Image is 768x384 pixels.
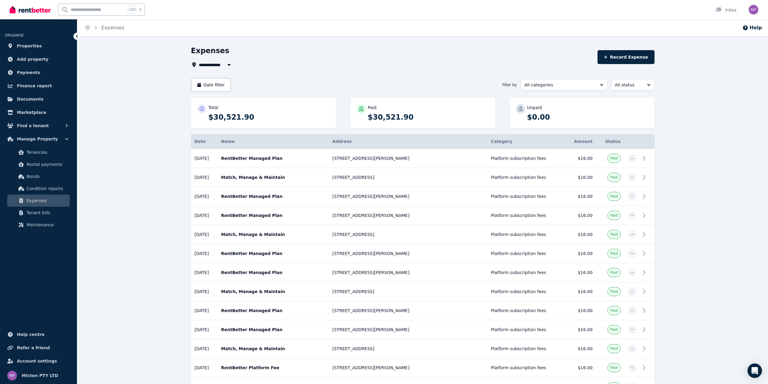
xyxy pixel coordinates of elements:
button: All status [611,79,655,91]
td: $16.00 [564,339,596,358]
span: Paid [610,308,618,313]
img: Micton PTY LTD [749,5,758,15]
h1: Expenses [191,46,229,56]
td: [STREET_ADDRESS][PERSON_NAME] [329,206,487,225]
button: All categories [521,79,607,91]
span: Account settings [17,357,57,365]
a: Properties [5,40,72,52]
td: [DATE] [191,187,218,206]
nav: Breadcrumb [77,19,132,36]
td: $16.00 [564,225,596,244]
span: Paid [610,365,618,370]
td: $16.00 [564,168,596,187]
th: Name [218,134,329,149]
td: $16.00 [564,263,596,282]
td: [STREET_ADDRESS][PERSON_NAME] [329,320,487,339]
p: Match, Manage & Maintain [221,174,325,180]
a: Help centre [5,328,72,340]
span: Tenancies [27,149,67,156]
span: Paid [610,346,618,351]
td: Platform subscription fees [487,149,564,168]
td: $16.00 [564,206,596,225]
td: Platform subscription fees [487,244,564,263]
span: Marketplace [17,109,46,116]
a: Tenancies [7,146,70,158]
td: Platform subscription fees [487,225,564,244]
a: Payments [5,66,72,79]
td: [STREET_ADDRESS] [329,225,487,244]
p: RentBetter Managed Plan [221,269,325,276]
th: Status [596,134,624,149]
td: Platform subscription fees [487,339,564,358]
td: [DATE] [191,244,218,263]
span: Paid [610,175,618,180]
td: [DATE] [191,168,218,187]
span: Maintenance [27,221,67,228]
span: Rental payments [27,161,67,168]
td: [STREET_ADDRESS][PERSON_NAME] [329,187,487,206]
a: Rental payments [7,158,70,170]
td: [STREET_ADDRESS] [329,339,487,358]
div: Open Intercom Messenger [747,363,762,378]
a: Documents [5,93,72,105]
span: Expenses [27,197,67,204]
p: $30,521.90 [209,112,330,122]
span: Add property [17,56,49,63]
img: Micton PTY LTD [7,371,17,380]
a: Finance report [5,80,72,92]
td: Platform subscription fees [487,358,564,377]
span: Micton PTY LTD [22,372,58,379]
td: Platform subscription fees [487,206,564,225]
td: [DATE] [191,282,218,301]
span: Paid [610,232,618,237]
p: $0.00 [527,112,648,122]
p: RentBetter Platform Fee [221,365,325,371]
th: Address [329,134,487,149]
td: [DATE] [191,263,218,282]
img: RentBetter [10,5,51,14]
button: Help [742,24,762,31]
p: RentBetter Managed Plan [221,250,325,257]
button: Record Expense [598,50,654,64]
p: RentBetter Managed Plan [221,193,325,199]
td: $16.00 [564,244,596,263]
td: [STREET_ADDRESS][PERSON_NAME] [329,244,487,263]
span: Paid [610,327,618,332]
a: Add property [5,53,72,65]
span: Tenant bills [27,209,67,216]
p: Total [209,105,218,111]
td: [DATE] [191,320,218,339]
span: Paid [610,156,618,161]
span: Paid [610,289,618,294]
span: Manage Property [17,135,58,143]
span: Refer a friend [17,344,50,351]
td: Platform subscription fees [487,263,564,282]
td: [DATE] [191,225,218,244]
td: [DATE] [191,358,218,377]
td: Platform subscription fees [487,187,564,206]
p: Match, Manage & Maintain [221,231,325,237]
th: Amount [564,134,596,149]
td: [DATE] [191,339,218,358]
span: Payments [17,69,40,76]
span: Bonds [27,173,67,180]
a: Marketplace [5,106,72,118]
span: Ctrl [128,6,137,14]
td: Platform subscription fees [487,282,564,301]
span: Documents [17,95,44,103]
td: Platform subscription fees [487,320,564,339]
span: k [139,7,142,12]
a: Refer a friend [5,342,72,354]
td: $16.00 [564,320,596,339]
span: Paid [610,270,618,275]
span: Condition reports [27,185,67,192]
td: [STREET_ADDRESS][PERSON_NAME] [329,358,487,377]
td: [DATE] [191,149,218,168]
button: Date filter [191,78,231,92]
p: RentBetter Managed Plan [221,212,325,218]
p: $30,521.90 [368,112,489,122]
td: Platform subscription fees [487,301,564,320]
span: All categories [524,82,595,88]
td: Platform subscription fees [487,168,564,187]
td: $16.00 [564,149,596,168]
